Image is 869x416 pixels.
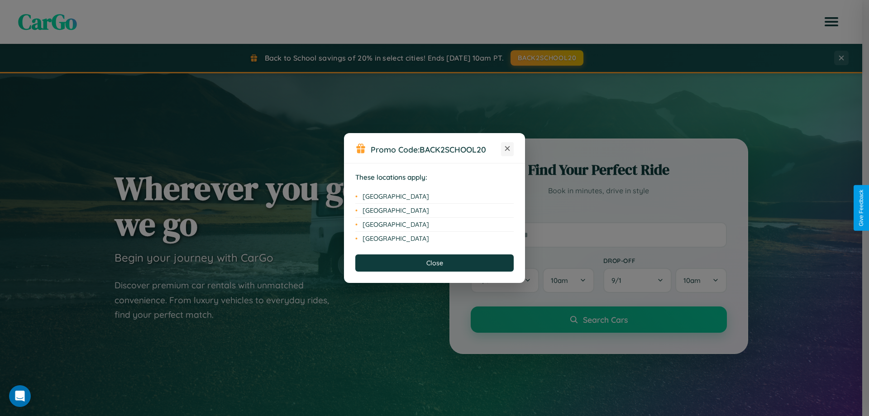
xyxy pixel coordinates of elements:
[858,190,864,226] div: Give Feedback
[355,218,514,232] li: [GEOGRAPHIC_DATA]
[355,173,427,182] strong: These locations apply:
[9,385,31,407] div: Open Intercom Messenger
[355,190,514,204] li: [GEOGRAPHIC_DATA]
[355,204,514,218] li: [GEOGRAPHIC_DATA]
[420,144,486,154] b: BACK2SCHOOL20
[355,232,514,245] li: [GEOGRAPHIC_DATA]
[355,254,514,272] button: Close
[371,144,501,154] h3: Promo Code:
